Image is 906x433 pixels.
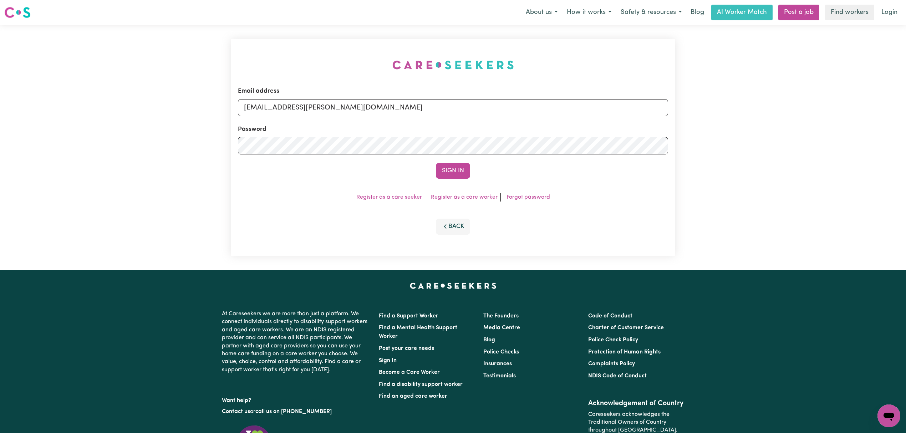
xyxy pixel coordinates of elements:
a: Register as a care seeker [356,194,422,200]
p: or [222,405,370,418]
a: Complaints Policy [588,361,635,367]
a: Find workers [825,5,874,20]
p: At Careseekers we are more than just a platform. We connect individuals directly to disability su... [222,307,370,377]
a: Careseekers logo [4,4,31,21]
button: How it works [562,5,616,20]
a: Post your care needs [379,346,434,351]
a: Protection of Human Rights [588,349,661,355]
a: Post a job [778,5,819,20]
a: Find a Support Worker [379,313,438,319]
h2: Acknowledgement of Country [588,399,684,408]
button: Back [436,219,470,234]
a: Find an aged care worker [379,393,447,399]
a: call us on [PHONE_NUMBER] [255,409,332,414]
a: Media Centre [483,325,520,331]
iframe: Button to launch messaging window, conversation in progress [877,404,900,427]
a: AI Worker Match [711,5,773,20]
a: Blog [483,337,495,343]
a: Contact us [222,409,250,414]
a: Code of Conduct [588,313,632,319]
a: Find a disability support worker [379,382,463,387]
a: Forgot password [507,194,550,200]
button: About us [521,5,562,20]
a: Blog [686,5,708,20]
a: The Founders [483,313,519,319]
a: Testimonials [483,373,516,379]
p: Want help? [222,394,370,404]
a: Become a Care Worker [379,370,440,375]
label: Password [238,125,266,134]
button: Safety & resources [616,5,686,20]
input: Email address [238,99,668,116]
img: Careseekers logo [4,6,31,19]
a: Insurances [483,361,512,367]
a: Find a Mental Health Support Worker [379,325,457,339]
label: Email address [238,87,279,96]
a: Police Checks [483,349,519,355]
a: Login [877,5,902,20]
a: Charter of Customer Service [588,325,664,331]
a: NDIS Code of Conduct [588,373,647,379]
a: Police Check Policy [588,337,638,343]
button: Sign In [436,163,470,179]
a: Register as a care worker [431,194,498,200]
a: Careseekers home page [410,283,497,289]
a: Sign In [379,358,397,363]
